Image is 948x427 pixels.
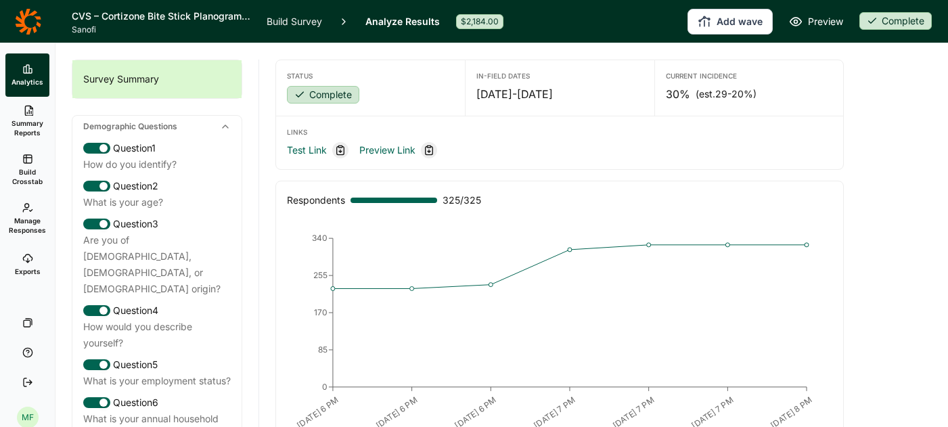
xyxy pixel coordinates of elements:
[421,142,437,158] div: Copy link
[476,71,643,81] div: In-Field Dates
[808,14,843,30] span: Preview
[83,302,231,319] div: Question 4
[332,142,348,158] div: Copy link
[72,24,250,35] span: Sanofi
[287,142,327,158] a: Test Link
[5,97,49,145] a: Summary Reports
[72,8,250,24] h1: CVS – Cortizone Bite Stick Planogram Location
[83,232,231,297] div: Are you of [DEMOGRAPHIC_DATA], [DEMOGRAPHIC_DATA], or [DEMOGRAPHIC_DATA] origin?
[312,233,328,243] tspan: 340
[687,9,773,35] button: Add wave
[15,267,41,276] span: Exports
[789,14,843,30] a: Preview
[72,116,242,137] div: Demographic Questions
[696,87,757,101] span: (est. 29-20% )
[11,167,44,186] span: Build Crosstab
[83,140,231,156] div: Question 1
[314,307,328,317] tspan: 170
[83,216,231,232] div: Question 3
[83,395,231,411] div: Question 6
[287,71,454,81] div: Status
[476,86,643,102] div: [DATE] - [DATE]
[859,12,932,30] div: Complete
[83,357,231,373] div: Question 5
[443,192,481,208] span: 325 / 325
[5,194,49,243] a: Manage Responses
[72,60,242,98] div: Survey Summary
[287,127,832,137] div: Links
[9,216,46,235] span: Manage Responses
[287,86,359,105] button: Complete
[5,53,49,97] a: Analytics
[5,243,49,286] a: Exports
[11,118,44,137] span: Summary Reports
[666,86,690,102] span: 30%
[83,319,231,351] div: How would you describe yourself?
[83,178,231,194] div: Question 2
[287,86,359,104] div: Complete
[318,344,328,355] tspan: 85
[313,270,328,280] tspan: 255
[666,71,832,81] div: Current Incidence
[5,145,49,194] a: Build Crosstab
[456,14,503,29] div: $2,184.00
[859,12,932,31] button: Complete
[83,194,231,210] div: What is your age?
[83,373,231,389] div: What is your employment status?
[12,77,43,87] span: Analytics
[83,156,231,173] div: How do you identify?
[359,142,415,158] a: Preview Link
[287,192,345,208] div: Respondents
[322,382,328,392] tspan: 0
